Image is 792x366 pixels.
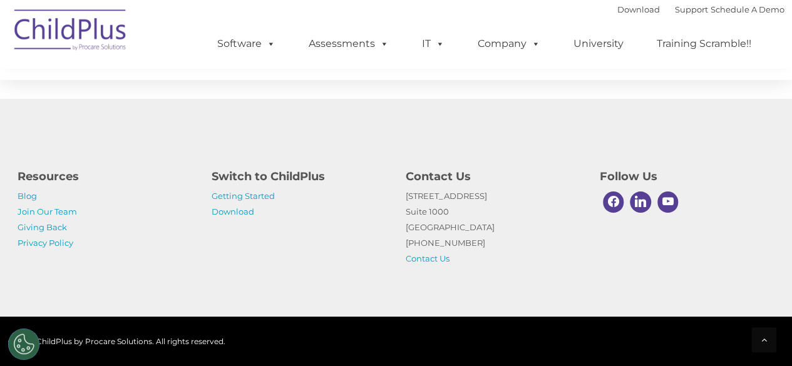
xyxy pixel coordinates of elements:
[18,191,37,201] a: Blog
[587,231,792,366] iframe: Chat Widget
[18,206,77,216] a: Join Our Team
[406,253,450,263] a: Contact Us
[561,31,636,56] a: University
[711,4,784,14] a: Schedule A Demo
[617,4,784,14] font: |
[18,222,67,232] a: Giving Back
[406,168,581,185] h4: Contact Us
[654,188,682,216] a: Youtube
[18,168,193,185] h4: Resources
[174,83,212,92] span: Last name
[212,191,275,201] a: Getting Started
[296,31,401,56] a: Assessments
[18,238,73,248] a: Privacy Policy
[212,206,254,216] a: Download
[617,4,660,14] a: Download
[644,31,764,56] a: Training Scramble!!
[8,337,225,346] span: © 2025 ChildPlus by Procare Solutions. All rights reserved.
[627,188,654,216] a: Linkedin
[8,1,133,63] img: ChildPlus by Procare Solutions
[600,168,775,185] h4: Follow Us
[406,188,581,267] p: [STREET_ADDRESS] Suite 1000 [GEOGRAPHIC_DATA] [PHONE_NUMBER]
[465,31,553,56] a: Company
[600,188,627,216] a: Facebook
[675,4,708,14] a: Support
[212,168,387,185] h4: Switch to ChildPlus
[205,31,288,56] a: Software
[409,31,457,56] a: IT
[8,328,39,360] button: Cookies Settings
[174,134,227,143] span: Phone number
